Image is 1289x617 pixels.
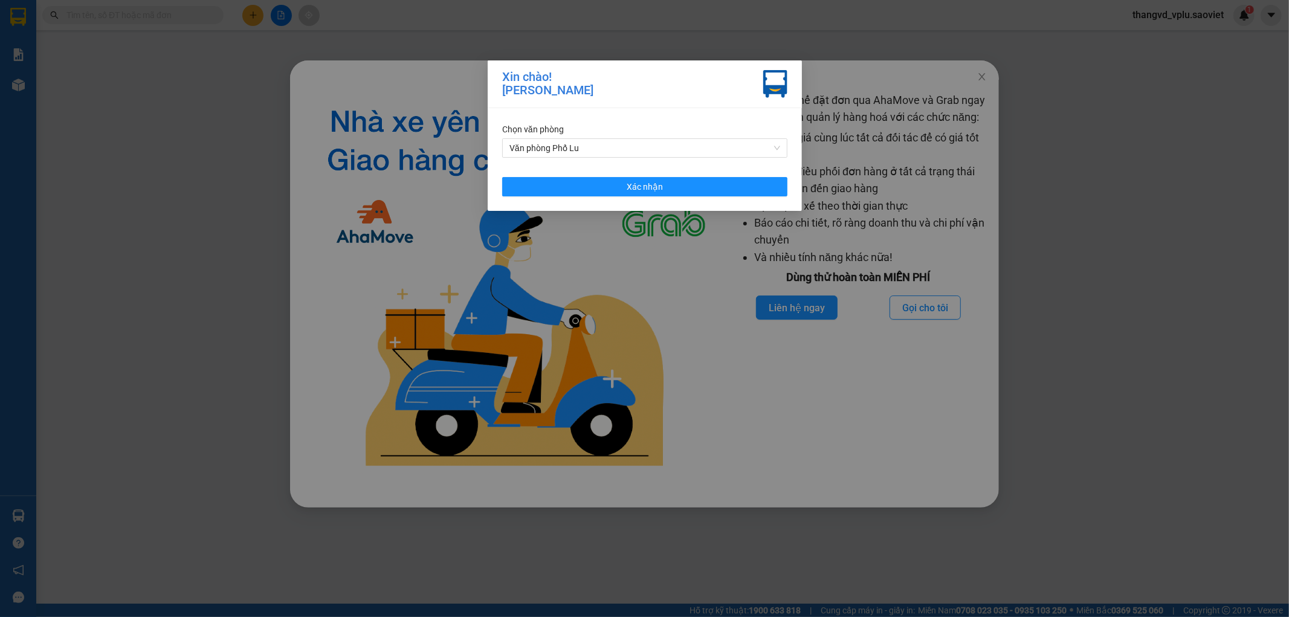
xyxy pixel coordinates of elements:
[502,123,787,136] div: Chọn văn phòng
[627,180,663,193] span: Xác nhận
[502,177,787,196] button: Xác nhận
[502,70,593,98] div: Xin chào! [PERSON_NAME]
[763,70,787,98] img: vxr-icon
[509,139,780,157] span: Văn phòng Phố Lu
